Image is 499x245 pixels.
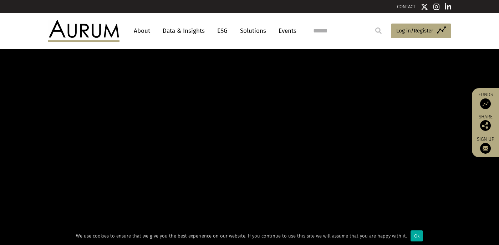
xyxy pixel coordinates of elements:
input: Submit [371,24,386,38]
img: Sign up to our newsletter [480,143,491,154]
a: Events [275,24,296,37]
a: Log in/Register [391,24,451,39]
a: ESG [214,24,231,37]
div: Ok [411,230,423,241]
span: Log in/Register [396,26,433,35]
a: Solutions [236,24,270,37]
a: About [130,24,154,37]
a: Funds [475,92,495,109]
div: Share [475,114,495,131]
a: CONTACT [397,4,416,9]
img: Linkedin icon [445,3,451,10]
img: Access Funds [480,98,491,109]
a: Sign up [475,136,495,154]
img: Share this post [480,120,491,131]
img: Twitter icon [421,3,428,10]
img: Aurum [48,20,119,41]
img: Instagram icon [433,3,440,10]
a: Data & Insights [159,24,208,37]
